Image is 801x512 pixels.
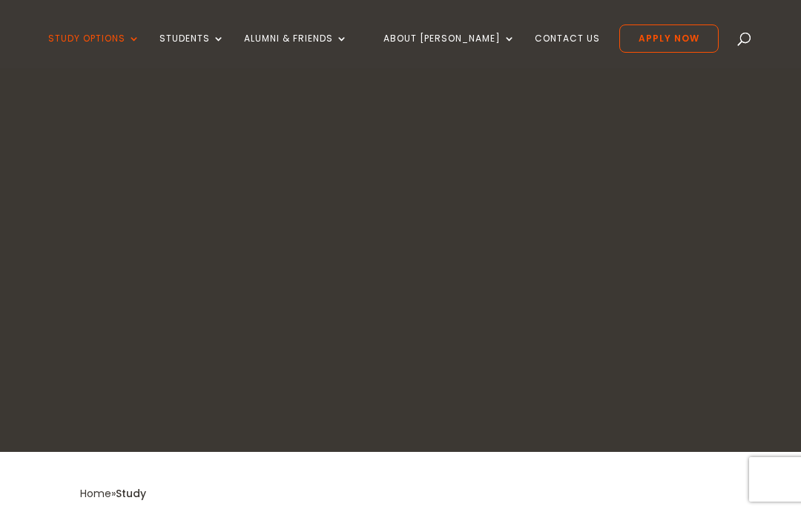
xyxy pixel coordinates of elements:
[159,33,225,68] a: Students
[48,33,140,68] a: Study Options
[244,33,348,68] a: Alumni & Friends
[116,486,146,501] span: Study
[383,33,515,68] a: About [PERSON_NAME]
[535,33,600,68] a: Contact Us
[80,486,111,501] a: Home
[80,486,146,501] span: »
[619,24,719,53] a: Apply Now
